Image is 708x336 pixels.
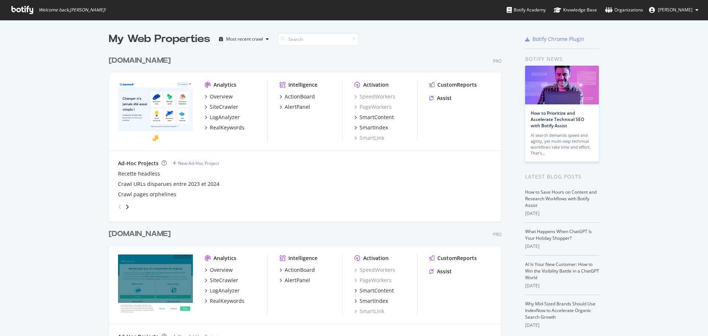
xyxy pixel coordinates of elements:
[525,189,597,208] a: How to Save Hours on Content and Research Workflows with Botify Assist
[210,297,244,305] div: RealKeywords
[216,33,272,45] button: Most recent crawl
[354,266,395,274] a: SpeedWorkers
[210,266,233,274] div: Overview
[643,4,704,16] button: [PERSON_NAME]
[118,180,219,188] a: Crawl URLs disparues entre 2023 et 2024
[507,6,546,14] div: Botify Academy
[525,301,596,320] a: Why Mid-Sized Brands Should Use IndexNow to Accelerate Organic Search Growth
[525,173,599,181] div: Latest Blog Posts
[429,268,452,275] a: Assist
[288,81,317,89] div: Intelligence
[205,287,240,294] a: LogAnalyzer
[525,322,599,329] div: [DATE]
[354,308,384,315] a: SmartLink
[354,297,388,305] a: SmartIndex
[285,277,310,284] div: AlertPanel
[525,66,599,104] img: How to Prioritize and Accelerate Technical SEO with Botify Assist
[210,124,244,131] div: RealKeywords
[354,277,392,284] a: PageWorkers
[525,210,599,217] div: [DATE]
[429,81,477,89] a: CustomReports
[288,254,317,262] div: Intelligence
[118,191,176,198] a: Crawl pages orphelines
[109,55,171,66] div: [DOMAIN_NAME]
[125,203,130,211] div: angle-right
[554,6,597,14] div: Knowledge Base
[205,114,240,121] a: LogAnalyzer
[285,266,315,274] div: ActionBoard
[109,55,174,66] a: [DOMAIN_NAME]
[429,94,452,102] a: Assist
[280,103,310,111] a: AlertPanel
[118,81,193,141] img: lelynx.fr
[278,33,359,46] input: Search
[525,243,599,250] div: [DATE]
[205,124,244,131] a: RealKeywords
[205,93,233,100] a: Overview
[354,114,394,121] a: SmartContent
[437,94,452,102] div: Assist
[354,103,392,111] a: PageWorkers
[363,81,389,89] div: Activation
[360,287,394,294] div: SmartContent
[39,7,105,13] span: Welcome back, [PERSON_NAME] !
[280,277,310,284] a: AlertPanel
[118,170,160,177] a: Recette headless
[658,7,693,13] span: Emma Moletto
[109,32,210,46] div: My Web Properties
[532,35,584,43] div: Botify Chrome Plugin
[118,254,193,314] img: rastreator.com
[214,254,236,262] div: Analytics
[205,266,233,274] a: Overview
[360,297,388,305] div: SmartIndex
[280,266,315,274] a: ActionBoard
[531,132,593,156] div: AI search demands speed and agility, yet multi-step technical workflows take time and effort. Tha...
[210,114,240,121] div: LogAnalyzer
[525,228,592,241] a: What Happens When ChatGPT Is Your Holiday Shopper?
[354,93,395,100] a: SpeedWorkers
[363,254,389,262] div: Activation
[285,93,315,100] div: ActionBoard
[210,93,233,100] div: Overview
[605,6,643,14] div: Organizations
[493,231,502,238] div: Pro
[205,297,244,305] a: RealKeywords
[493,58,502,64] div: Pro
[429,254,477,262] a: CustomReports
[437,254,477,262] div: CustomReports
[205,277,238,284] a: SiteCrawler
[525,35,584,43] a: Botify Chrome Plugin
[173,160,219,166] a: New Ad-Hoc Project
[118,160,159,167] div: Ad-Hoc Projects
[360,124,388,131] div: SmartIndex
[531,110,584,129] a: How to Prioritize and Accelerate Technical SEO with Botify Assist
[354,287,394,294] a: SmartContent
[210,287,240,294] div: LogAnalyzer
[109,229,171,239] div: [DOMAIN_NAME]
[205,103,238,111] a: SiteCrawler
[210,103,238,111] div: SiteCrawler
[525,283,599,289] div: [DATE]
[525,261,599,281] a: AI Is Your New Customer: How to Win the Visibility Battle in a ChatGPT World
[354,124,388,131] a: SmartIndex
[115,201,125,213] div: angle-left
[285,103,310,111] div: AlertPanel
[280,93,315,100] a: ActionBoard
[226,37,263,41] div: Most recent crawl
[109,229,174,239] a: [DOMAIN_NAME]
[437,268,452,275] div: Assist
[354,134,384,142] a: SmartLink
[437,81,477,89] div: CustomReports
[178,160,219,166] div: New Ad-Hoc Project
[525,55,599,63] div: Botify news
[360,114,394,121] div: SmartContent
